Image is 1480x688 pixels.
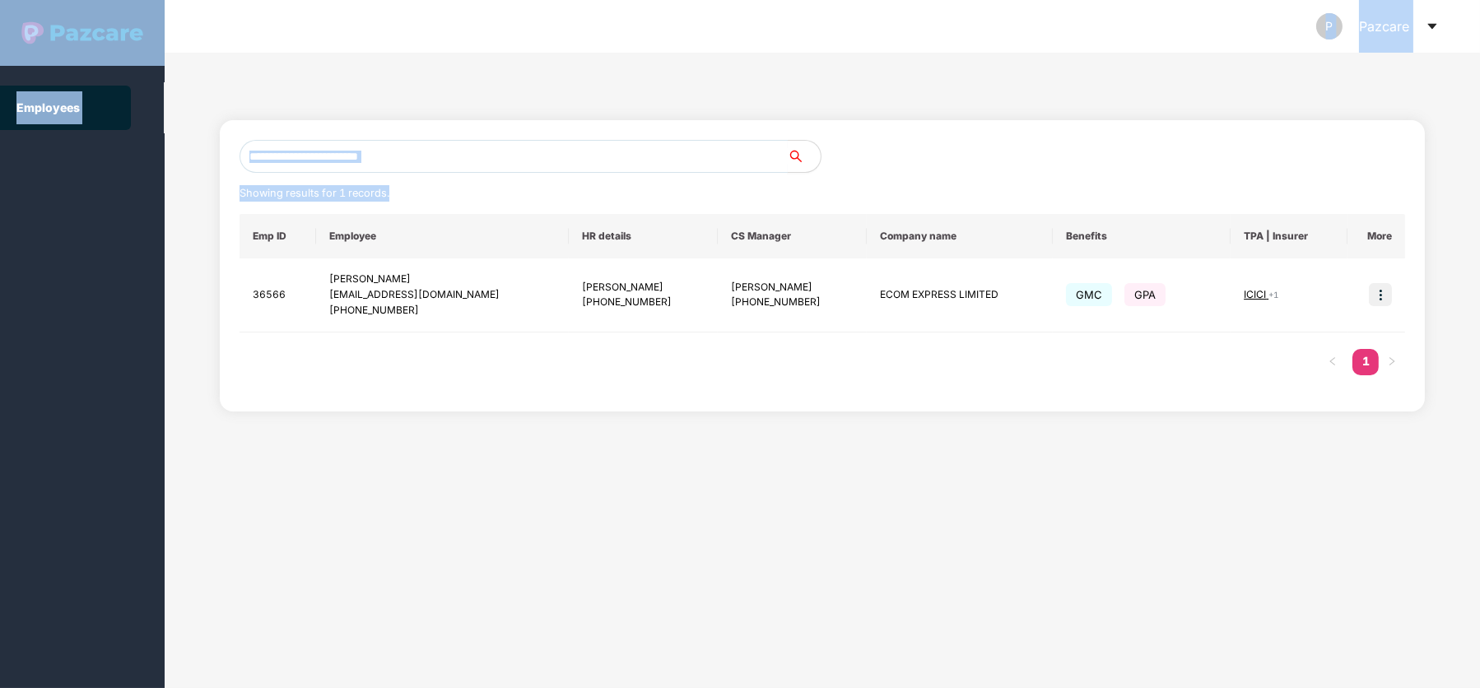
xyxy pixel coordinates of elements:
[329,303,556,318] div: [PHONE_NUMBER]
[240,258,317,332] td: 36566
[1268,290,1278,300] span: + 1
[867,214,1053,258] th: Company name
[240,187,389,199] span: Showing results for 1 records.
[1326,13,1333,40] span: P
[1053,214,1231,258] th: Benefits
[1379,349,1405,375] button: right
[316,214,569,258] th: Employee
[1066,283,1112,306] span: GMC
[1319,349,1346,375] li: Previous Page
[1352,349,1379,375] li: 1
[16,100,80,114] a: Employees
[731,280,854,295] div: [PERSON_NAME]
[1231,214,1347,258] th: TPA | Insurer
[1319,349,1346,375] button: left
[240,214,317,258] th: Emp ID
[787,150,821,163] span: search
[569,214,718,258] th: HR details
[1347,214,1406,258] th: More
[1387,356,1397,366] span: right
[1328,356,1338,366] span: left
[1124,283,1166,306] span: GPA
[787,140,821,173] button: search
[582,295,705,310] div: [PHONE_NUMBER]
[1352,349,1379,374] a: 1
[731,295,854,310] div: [PHONE_NUMBER]
[718,214,867,258] th: CS Manager
[1369,283,1392,306] img: icon
[329,272,556,287] div: [PERSON_NAME]
[867,258,1053,332] td: ECOM EXPRESS LIMITED
[582,280,705,295] div: [PERSON_NAME]
[329,287,556,303] div: [EMAIL_ADDRESS][DOMAIN_NAME]
[1379,349,1405,375] li: Next Page
[1426,20,1439,33] span: caret-down
[1244,288,1268,300] span: ICICI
